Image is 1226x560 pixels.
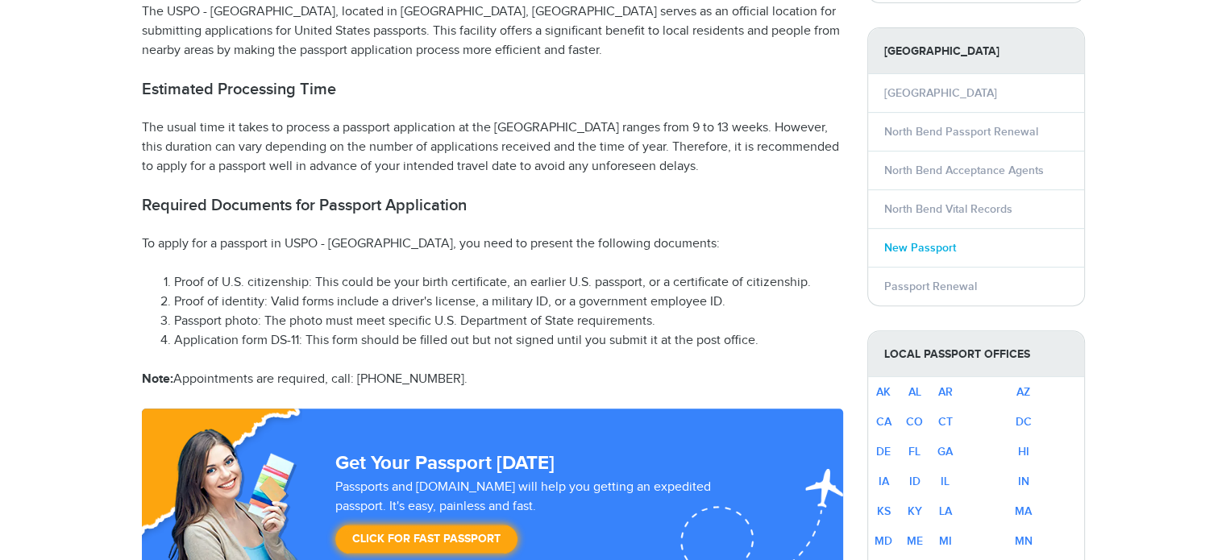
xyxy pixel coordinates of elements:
[142,370,843,389] p: Appointments are required, call: [PHONE_NUMBER].
[1018,475,1029,488] a: IN
[142,371,173,387] strong: Note:
[1016,385,1030,399] a: AZ
[938,385,953,399] a: AR
[174,331,843,351] li: Application form DS-11: This form should be filled out but not signed until you submit it at the ...
[142,2,843,60] p: The USPO - [GEOGRAPHIC_DATA], located in [GEOGRAPHIC_DATA], [GEOGRAPHIC_DATA] serves as an offici...
[884,202,1012,216] a: North Bend Vital Records
[938,415,953,429] a: CT
[875,534,892,548] a: MD
[868,331,1084,377] strong: Local Passport Offices
[906,415,923,429] a: CO
[937,445,953,458] a: GA
[879,475,889,488] a: IA
[142,80,843,99] h2: Estimated Processing Time
[939,534,952,548] a: MI
[884,86,997,100] a: [GEOGRAPHIC_DATA]
[884,125,1038,139] a: North Bend Passport Renewal
[908,504,922,518] a: KY
[877,504,891,518] a: KS
[876,445,891,458] a: DE
[908,445,921,458] a: FL
[884,280,977,293] a: Passport Renewal
[876,415,891,429] a: CA
[868,28,1084,74] strong: [GEOGRAPHIC_DATA]
[1016,415,1032,429] a: DC
[142,234,843,254] p: To apply for a passport in USPO - [GEOGRAPHIC_DATA], you need to present the following documents:
[909,475,921,488] a: ID
[174,292,843,312] li: Proof of identity: Valid forms include a driver's license, a military ID, or a government employe...
[939,504,952,518] a: LA
[142,196,843,215] h2: Required Documents for Passport Application
[907,534,923,548] a: ME
[1018,445,1029,458] a: HI
[335,525,517,554] a: Click for Fast Passport
[1015,534,1033,548] a: MN
[142,118,843,176] p: The usual time it takes to process a passport application at the [GEOGRAPHIC_DATA] ranges from 9 ...
[941,475,950,488] a: IL
[174,273,843,292] li: Proof of U.S. citizenship: This could be your birth certificate, an earlier U.S. passport, or a c...
[1015,504,1032,518] a: MA
[884,241,956,255] a: New Passport
[174,312,843,331] li: Passport photo: The photo must meet specific U.S. Department of State requirements.
[908,385,921,399] a: AL
[876,385,891,399] a: AK
[335,451,555,475] strong: Get Your Passport [DATE]
[884,164,1044,177] a: North Bend Acceptance Agents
